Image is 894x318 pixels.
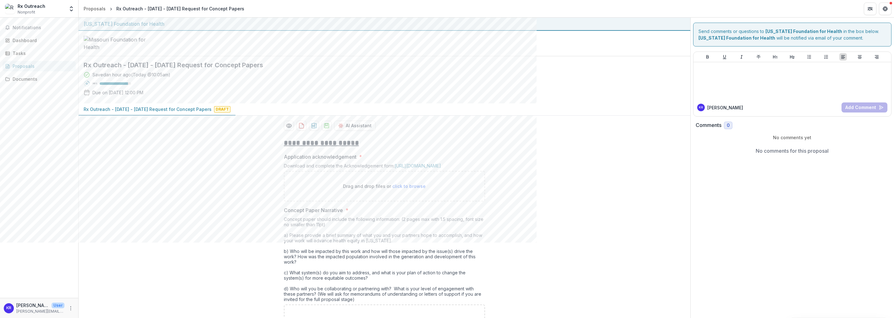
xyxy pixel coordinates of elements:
a: Documents [3,74,76,84]
button: Underline [721,53,728,61]
a: Proposals [81,4,108,13]
span: Nonprofit [18,9,35,15]
button: Ordered List [822,53,830,61]
button: Bullet List [805,53,813,61]
button: AI Assistant [334,121,376,131]
img: Missouri Foundation for Health [84,36,146,51]
button: download-proposal [296,121,306,131]
strong: [US_STATE] Foundation for Health [698,35,775,41]
button: Strike [755,53,762,61]
h2: Comments [696,122,721,128]
div: Send comments or questions to in the box below. will be notified via email of your comment. [693,23,892,47]
div: Documents [13,76,71,82]
button: Open entity switcher [67,3,76,15]
button: Add Comment [842,102,887,112]
p: No comments for this proposal [756,147,829,155]
div: Download and complete the Acknowledgement form: [284,163,485,171]
button: download-proposal [322,121,332,131]
button: Preview e229eb93-2006-45ff-ab8e-28c72d8dbb11-0.pdf [284,121,294,131]
p: [PERSON_NAME] [707,104,743,111]
p: Drag and drop files or [343,183,426,189]
div: [US_STATE] Foundation for Health [84,20,685,28]
button: Get Help [879,3,891,15]
div: Proposals [13,63,71,69]
div: Saved an hour ago ( Today @ 10:05am ) [92,71,170,78]
button: Partners [864,3,876,15]
div: Concept paper should include the following information: (2 pages max with 1.5 spacing, font size ... [284,217,485,304]
div: Dashboard [13,37,71,44]
p: 90 % [92,81,97,86]
p: Due on [DATE] 12:00 PM [92,89,143,96]
a: Dashboard [3,35,76,46]
span: Notifications [13,25,73,30]
button: Align Right [873,53,880,61]
p: [PERSON_NAME] [16,302,49,309]
img: Rx Outreach [5,4,15,14]
button: Align Center [856,53,864,61]
a: [URL][DOMAIN_NAME] [395,163,441,168]
p: Concept Paper Narrative [284,206,343,214]
button: Italicize [738,53,745,61]
div: Katy Robertson [6,306,11,310]
button: More [67,304,74,312]
p: [PERSON_NAME][EMAIL_ADDRESS][DOMAIN_NAME] [16,309,64,314]
span: Draft [214,106,230,112]
div: Tasks [13,50,71,57]
span: 0 [727,123,730,128]
a: Proposals [3,61,76,71]
button: Align Left [839,53,847,61]
div: Rx Outreach [18,3,45,9]
button: Bold [704,53,711,61]
button: Heading 2 [788,53,796,61]
span: click to browse [392,184,426,189]
button: download-proposal [309,121,319,131]
div: Katy Robertson [699,106,703,109]
button: Heading 1 [771,53,779,61]
nav: breadcrumb [81,4,247,13]
p: No comments yet [696,134,889,141]
div: Rx Outreach - [DATE] - [DATE] Request for Concept Papers [116,5,244,12]
p: Application acknowledgement [284,153,356,161]
a: Tasks [3,48,76,58]
strong: [US_STATE] Foundation for Health [765,29,842,34]
h2: Rx Outreach - [DATE] - [DATE] Request for Concept Papers [84,61,675,69]
div: Proposals [84,5,106,12]
button: Notifications [3,23,76,33]
p: Rx Outreach - [DATE] - [DATE] Request for Concept Papers [84,106,212,112]
p: User [52,303,64,308]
